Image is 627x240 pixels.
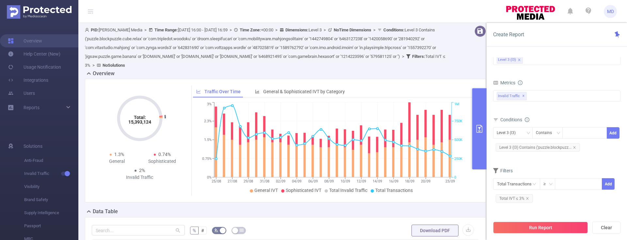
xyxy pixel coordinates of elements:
span: 0.74% [158,152,171,157]
button: Add [607,127,619,139]
tspan: 18/09 [405,179,414,183]
tspan: 3% [207,102,212,107]
tspan: 500K [454,138,462,142]
span: Solutions [24,140,42,153]
a: Help Center (New) [8,47,60,60]
button: Download PDF [411,225,458,236]
i: icon: line-chart [196,89,201,94]
tspan: 31/08 [260,179,269,183]
span: # [201,228,204,233]
tspan: 25/08 [211,179,221,183]
input: Search... [92,225,185,235]
span: Sophisticated IVT [286,188,321,193]
i: icon: info-circle [525,117,529,122]
h2: Overview [93,70,115,77]
span: 1.3% [114,152,124,157]
span: Total Transactions [375,188,413,193]
span: Total IVT ≤ 3% [496,194,533,203]
tspan: 10/09 [340,179,350,183]
b: No Solutions [103,63,125,68]
span: General IVT [254,188,278,193]
a: Users [8,87,35,100]
tspan: 08/09 [324,179,334,183]
tspan: 0.75% [202,157,212,161]
span: > [400,54,406,59]
b: Conditions : [383,27,405,32]
tspan: 2.3% [204,119,212,123]
b: Filters : [412,54,425,59]
span: ✕ [522,92,525,100]
b: Dimensions : [285,27,309,32]
span: Anti-Fraud [24,154,78,167]
tspan: 23/09 [445,179,455,183]
tspan: 250K [454,157,462,161]
span: > [142,27,149,32]
div: Sophisticated [140,158,185,165]
tspan: 06/09 [308,179,317,183]
span: Conditions [500,117,529,122]
span: % [193,228,196,233]
span: 2% [139,168,145,173]
a: Integrations [8,74,48,87]
span: Traffic Over Time [204,89,241,94]
span: > [273,27,280,32]
div: Contains [536,128,556,138]
tspan: 1M [454,102,459,107]
button: Clear [592,222,620,233]
tspan: 12/09 [356,179,366,183]
button: Run Report [493,222,588,233]
h2: Data Table [93,208,118,215]
tspan: 15,393,124 [128,119,151,125]
tspan: 27/08 [227,179,237,183]
b: Time Zone: [240,27,261,32]
tspan: 04/09 [292,179,301,183]
tspan: 29/08 [244,179,253,183]
li: Level 3 (l3) [497,55,523,64]
tspan: 14/09 [373,179,382,183]
span: > [90,63,97,68]
span: Invalid Traffic [24,167,78,180]
i: icon: down [526,131,530,136]
i: icon: close [518,58,521,62]
div: ≥ [543,179,550,189]
span: Supply Intelligence [24,206,78,219]
div: Level 3 (l3) [497,128,520,138]
div: General [94,158,140,165]
tspan: Total: [134,115,146,120]
i: icon: close [526,197,529,200]
span: Invalid Traffic [497,92,527,100]
span: Brand Safety [24,193,78,206]
button: Add [602,178,615,190]
span: Total Invalid Traffic [329,188,367,193]
a: Usage Notification [8,60,61,74]
span: Visibility [24,180,78,193]
b: No Time Dimensions [334,27,371,32]
span: General & Sophisticated IVT by Category [263,89,345,94]
a: Overview [8,34,42,47]
b: Time Range: [154,27,178,32]
span: Create Report [493,31,524,38]
span: MD [607,5,614,18]
tspan: 16/09 [389,179,398,183]
i: icon: info-circle [518,80,522,85]
span: Level 3 [285,27,322,32]
b: PID: [91,27,99,32]
span: > [322,27,328,32]
tspan: 750K [454,119,462,123]
span: > [371,27,378,32]
i: icon: user [85,28,91,32]
span: Level 3 (l3) Contains ('puzzle.blockpuzz... [496,143,580,152]
tspan: 0% [207,175,212,180]
img: Protected Media [7,5,72,19]
span: > [228,27,234,32]
i: icon: bg-colors [214,228,218,232]
tspan: 20/09 [421,179,430,183]
span: Passport [24,219,78,232]
span: Reports [24,105,40,110]
tspan: 02/09 [276,179,285,183]
i: icon: down [549,182,553,187]
i: icon: down [556,131,560,136]
span: Filters [493,168,513,173]
tspan: 0 [454,175,456,180]
i: icon: close [573,146,576,149]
